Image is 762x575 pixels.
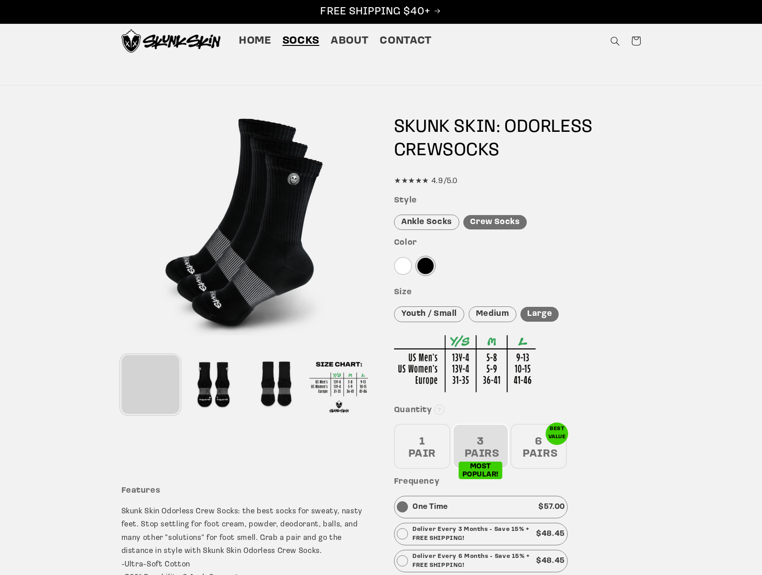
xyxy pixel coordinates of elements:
[511,424,567,469] div: 6 PAIRS
[536,554,565,568] p: $
[394,215,459,230] div: Ankle Socks
[282,34,319,48] span: Socks
[394,287,641,298] h3: Size
[9,5,753,19] p: FREE SHIPPING $40+
[520,307,559,322] div: Large
[325,28,374,54] a: About
[544,503,565,511] span: 57.00
[542,530,565,538] span: 48.45
[463,215,526,230] div: Crew Socks
[605,31,626,51] summary: Search
[394,405,641,416] h3: Quantity
[394,175,641,188] div: ★★★★★ 4.9/5.0
[394,424,450,469] div: 1 PAIR
[394,196,641,206] h3: Style
[453,424,509,469] div: 3 PAIRS
[542,557,565,565] span: 48.45
[121,29,220,53] img: Skunk Skin Anti-Odor Socks.
[412,552,532,570] p: Deliver Every 6 Months - Save 15% + FREE SHIPPING!
[239,34,271,48] span: Home
[233,28,277,54] a: Home
[374,28,438,54] a: Contact
[331,34,368,48] span: About
[394,142,443,160] span: CREW
[394,477,641,487] h3: Frequency
[277,28,325,54] a: Socks
[536,527,565,541] p: $
[394,306,464,322] div: Youth / Small
[412,525,532,543] p: Deliver Every 3 Months - Save 15% + FREE SHIPPING!
[394,116,641,162] h1: SKUNK SKIN: ODORLESS SOCKS
[394,238,641,248] h3: Color
[394,335,536,392] img: Sizing Chart
[121,486,368,496] h3: Features
[412,500,448,514] p: One Time
[380,34,431,48] span: Contact
[538,500,565,514] p: $
[469,306,516,322] div: Medium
